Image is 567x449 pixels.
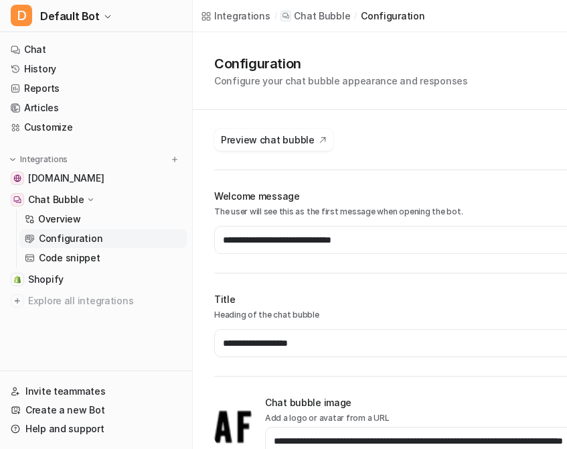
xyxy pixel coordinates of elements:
[39,251,100,265] p: Code snippet
[11,5,32,26] span: D
[354,10,357,22] span: /
[214,404,252,447] img: chat
[28,273,64,286] span: Shopify
[13,275,21,283] img: Shopify
[38,212,81,226] p: Overview
[5,401,187,420] a: Create a new Bot
[221,133,315,147] span: Preview chat bubble
[19,229,187,248] a: Configuration
[13,196,21,204] img: Chat Bubble
[20,154,68,165] p: Integrations
[5,153,72,166] button: Integrations
[39,232,102,245] p: Configuration
[28,290,181,312] span: Explore all integrations
[5,270,187,289] a: ShopifyShopify
[11,294,24,308] img: explore all integrations
[5,60,187,78] a: History
[5,40,187,59] a: Chat
[214,129,333,151] button: Preview chat bubble
[170,155,179,164] img: menu_add.svg
[214,9,270,23] div: Integrations
[40,7,100,25] span: Default Bot
[5,79,187,98] a: Reports
[5,420,187,438] a: Help and support
[214,54,468,74] h1: Configuration
[361,9,424,23] a: configuration
[5,292,187,310] a: Explore all integrations
[274,10,277,22] span: /
[28,193,84,206] p: Chat Bubble
[214,74,468,88] p: Configure your chat bubble appearance and responses
[5,99,187,117] a: Articles
[8,155,17,164] img: expand menu
[5,118,187,137] a: Customize
[294,9,350,23] p: Chat Bubble
[28,172,104,185] span: [DOMAIN_NAME]
[19,210,187,229] a: Overview
[13,174,21,182] img: www.antoinetteferwerda.com.au
[201,9,270,23] a: Integrations
[19,249,187,267] a: Code snippet
[280,9,350,23] a: Chat Bubble
[5,382,187,401] a: Invite teammates
[5,169,187,188] a: www.antoinetteferwerda.com.au[DOMAIN_NAME]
